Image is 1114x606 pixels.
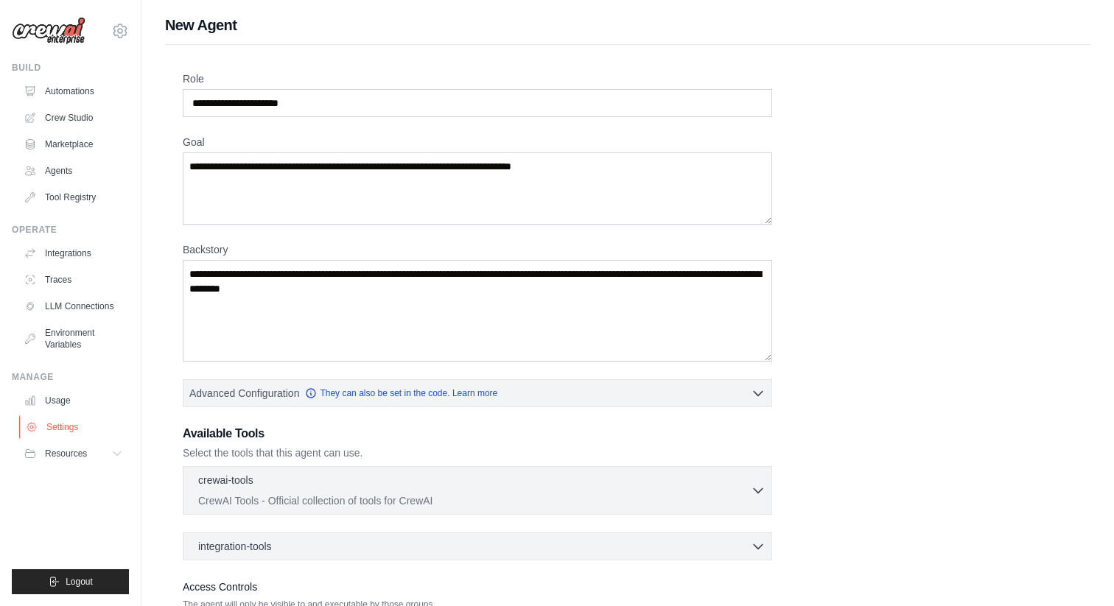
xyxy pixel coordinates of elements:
button: integration-tools [189,539,766,554]
a: They can also be set in the code. Learn more [305,387,497,399]
div: Manage [12,371,129,383]
a: Settings [19,415,130,439]
span: Logout [66,576,93,588]
div: Build [12,62,129,74]
a: Traces [18,268,129,292]
h1: New Agent [165,15,1090,35]
a: Environment Variables [18,321,129,356]
p: crewai-tools [198,473,253,487]
a: Agents [18,159,129,183]
p: CrewAI Tools - Official collection of tools for CrewAI [198,493,751,508]
a: Marketplace [18,133,129,156]
h3: Available Tools [183,425,772,443]
label: Goal [183,135,772,149]
button: Resources [18,442,129,465]
span: Advanced Configuration [189,386,299,401]
label: Backstory [183,242,772,257]
div: Operate [12,224,129,236]
span: Resources [45,448,87,459]
a: Automations [18,80,129,103]
label: Role [183,71,772,86]
img: Logo [12,17,85,45]
button: Advanced Configuration They can also be set in the code. Learn more [183,380,771,406]
a: Integrations [18,242,129,265]
a: Crew Studio [18,106,129,130]
button: crewai-tools CrewAI Tools - Official collection of tools for CrewAI [189,473,766,508]
a: Tool Registry [18,186,129,209]
button: Logout [12,569,129,594]
label: Access Controls [183,578,772,596]
p: Select the tools that this agent can use. [183,445,772,460]
a: LLM Connections [18,295,129,318]
a: Usage [18,389,129,412]
span: integration-tools [198,539,272,554]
